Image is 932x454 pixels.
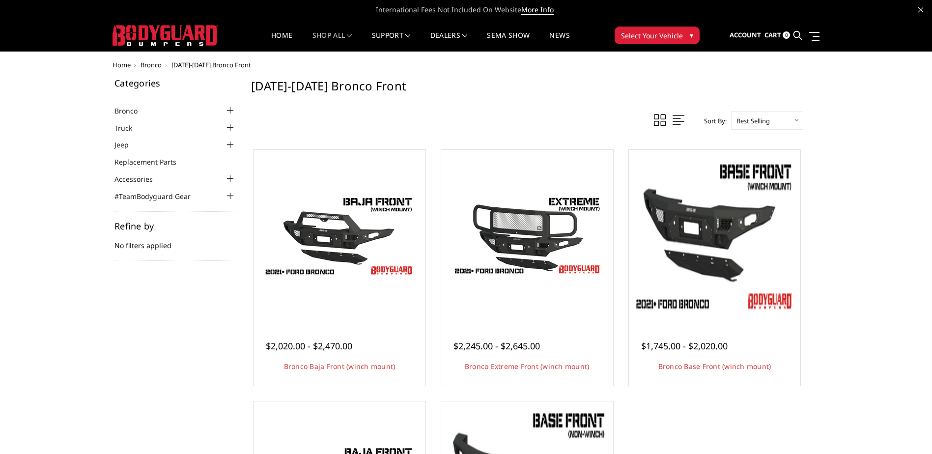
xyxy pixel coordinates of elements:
a: #TeamBodyguard Gear [114,191,203,201]
a: Bodyguard Ford Bronco Bronco Baja Front (winch mount) [256,152,423,319]
label: Sort By: [699,113,727,128]
span: Cart [764,30,781,39]
span: [DATE]-[DATE] Bronco Front [171,60,251,69]
a: Support [372,32,411,51]
a: Home [271,32,292,51]
a: shop all [312,32,352,51]
a: SEMA Show [487,32,530,51]
span: $2,245.00 - $2,645.00 [453,340,540,352]
a: Truck [114,123,144,133]
a: Account [730,22,761,49]
a: Accessories [114,174,165,184]
h5: Refine by [114,222,236,230]
a: Bronco Baja Front (winch mount) [284,362,395,371]
a: More Info [521,5,554,15]
img: BODYGUARD BUMPERS [113,25,218,46]
a: Home [113,60,131,69]
a: Bronco Base Front (winch mount) [658,362,771,371]
h5: Categories [114,79,236,87]
span: Account [730,30,761,39]
span: 0 [783,31,790,39]
a: Bronco [141,60,162,69]
a: Bronco Extreme Front (winch mount) Bronco Extreme Front (winch mount) [444,152,611,319]
span: Select Your Vehicle [621,30,683,41]
a: Cart 0 [764,22,790,49]
a: Dealers [430,32,468,51]
a: Bronco [114,106,150,116]
span: ▾ [690,30,693,40]
button: Select Your Vehicle [615,27,700,44]
a: Freedom Series - Bronco Base Front Bumper Bronco Base Front (winch mount) [631,152,798,319]
h1: [DATE]-[DATE] Bronco Front [251,79,803,101]
a: Jeep [114,140,141,150]
a: Replacement Parts [114,157,189,167]
a: Bronco Extreme Front (winch mount) [465,362,590,371]
a: News [549,32,569,51]
div: No filters applied [114,222,236,261]
span: $1,745.00 - $2,020.00 [641,340,728,352]
span: $2,020.00 - $2,470.00 [266,340,352,352]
